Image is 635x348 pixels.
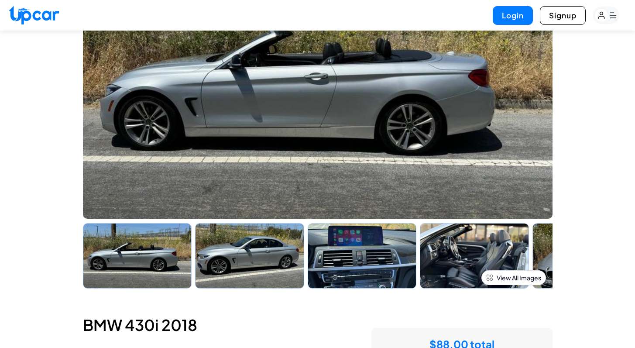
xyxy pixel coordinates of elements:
button: View All Images [481,270,546,285]
img: Car Image 1 [83,223,192,289]
button: Signup [540,6,586,25]
img: Car Image 3 [308,223,417,289]
img: Car Image 2 [195,223,304,289]
h3: BMW 430i 2018 [83,310,197,340]
img: Car Image 4 [420,223,529,289]
button: Login [493,6,533,25]
img: Upcar Logo [9,6,59,24]
span: View All Images [497,273,541,282]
